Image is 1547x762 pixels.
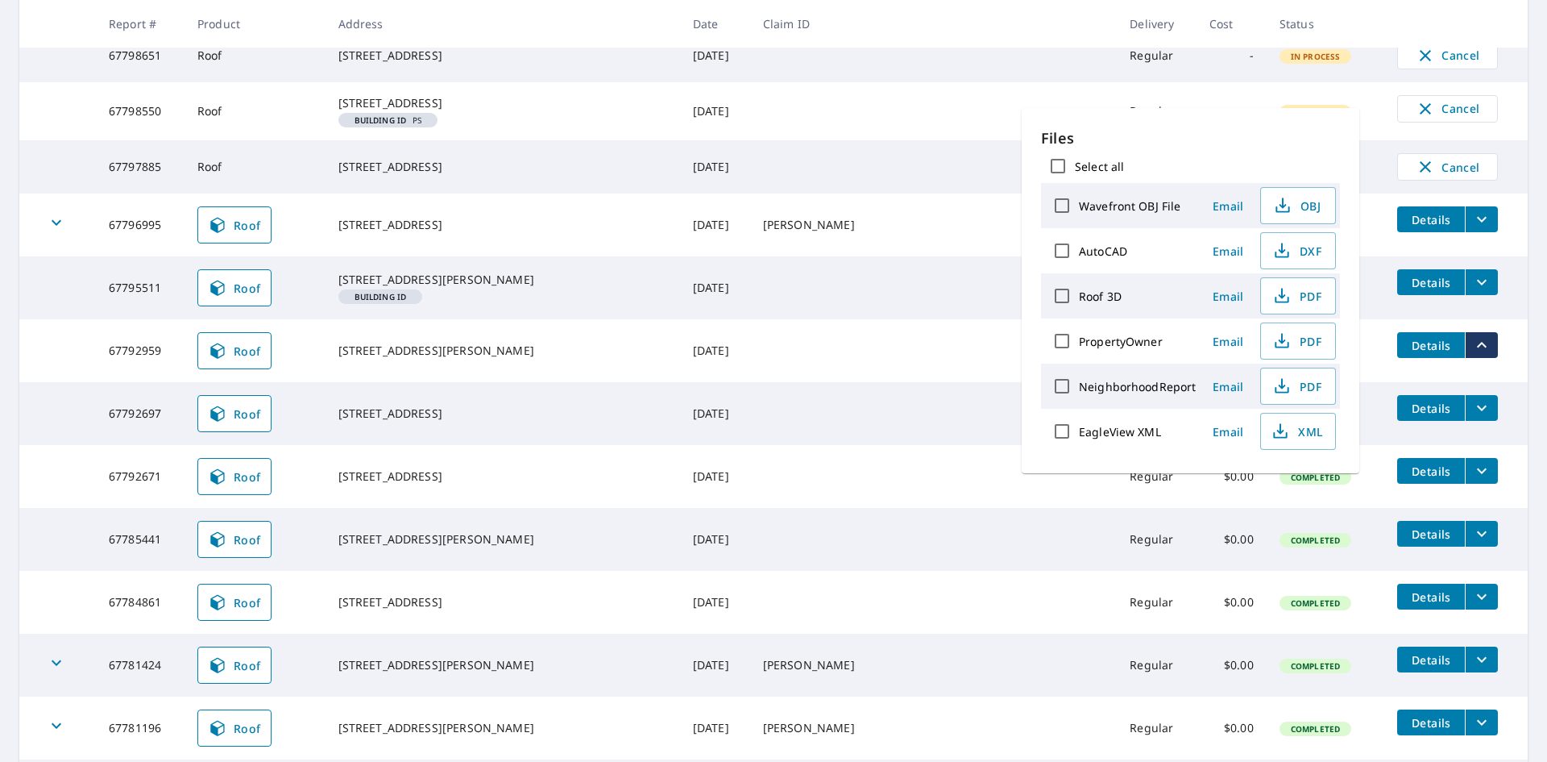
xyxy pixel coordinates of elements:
[1397,42,1498,69] button: Cancel
[1281,723,1350,735] span: Completed
[208,593,261,612] span: Roof
[680,194,750,256] td: [DATE]
[1209,379,1247,394] span: Email
[1397,332,1465,358] button: detailsBtn-67792959
[338,217,667,233] div: [STREET_ADDRESS]
[1465,521,1498,547] button: filesDropdownBtn-67785441
[1209,424,1247,439] span: Email
[338,48,667,64] div: [STREET_ADDRESS]
[1271,422,1322,441] span: XML
[1260,413,1336,450] button: XML
[1407,212,1455,227] span: Details
[1271,331,1322,351] span: PDF
[1465,584,1498,610] button: filesDropdownBtn-67784861
[1281,106,1350,118] span: In Process
[680,571,750,634] td: [DATE]
[1271,377,1322,396] span: PDF
[1202,284,1254,309] button: Email
[185,82,326,140] td: Roof
[1197,634,1267,697] td: $0.00
[1202,239,1254,264] button: Email
[208,278,261,298] span: Roof
[680,82,750,140] td: [DATE]
[1197,571,1267,634] td: $0.00
[96,319,185,382] td: 67792959
[345,116,432,124] span: PS
[208,341,261,360] span: Roof
[1079,198,1180,214] label: Wavefront OBJ File
[1260,187,1336,224] button: OBJ
[208,656,261,675] span: Roof
[1260,232,1336,269] button: DXF
[1209,289,1247,304] span: Email
[750,634,1117,697] td: [PERSON_NAME]
[1465,710,1498,735] button: filesDropdownBtn-67781196
[1407,589,1455,605] span: Details
[1407,275,1455,290] span: Details
[1209,334,1247,349] span: Email
[1397,269,1465,295] button: detailsBtn-67795511
[1465,458,1498,484] button: filesDropdownBtn-67792671
[680,256,750,319] td: [DATE]
[1079,244,1127,259] label: AutoCAD
[355,116,407,124] em: Building ID
[1197,29,1267,82] td: -
[1202,329,1254,354] button: Email
[1197,445,1267,508] td: $0.00
[1465,395,1498,421] button: filesDropdownBtn-67792697
[1117,697,1197,760] td: Regular
[1414,157,1481,177] span: Cancel
[96,571,185,634] td: 67784861
[1407,715,1455,731] span: Details
[1271,196,1322,215] span: OBJ
[1202,419,1254,444] button: Email
[1281,51,1350,62] span: In Process
[1407,338,1455,353] span: Details
[197,647,272,684] a: Roof
[338,95,667,111] div: [STREET_ADDRESS]
[1041,127,1340,149] p: Files
[680,445,750,508] td: [DATE]
[96,697,185,760] td: 67781196
[208,530,261,549] span: Roof
[1281,598,1350,609] span: Completed
[1407,652,1455,668] span: Details
[1117,445,1197,508] td: Regular
[1465,647,1498,672] button: filesDropdownBtn-67781424
[355,293,407,301] em: Building ID
[1209,244,1247,259] span: Email
[1117,571,1197,634] td: Regular
[1465,206,1498,232] button: filesDropdownBtn-67796995
[680,508,750,571] td: [DATE]
[338,720,667,736] div: [STREET_ADDRESS][PERSON_NAME]
[338,468,667,485] div: [STREET_ADDRESS]
[1117,508,1197,571] td: Regular
[1079,289,1122,304] label: Roof 3D
[96,140,185,194] td: 67797885
[208,404,261,423] span: Roof
[1407,527,1455,542] span: Details
[1271,241,1322,260] span: DXF
[1465,332,1498,358] button: filesDropdownBtn-67792959
[1079,334,1163,349] label: PropertyOwner
[197,332,272,369] a: Roof
[1407,401,1455,416] span: Details
[1397,521,1465,547] button: detailsBtn-67785441
[1407,464,1455,479] span: Details
[208,215,261,235] span: Roof
[1202,374,1254,399] button: Email
[1397,458,1465,484] button: detailsBtn-67792671
[1397,95,1498,123] button: Cancel
[197,710,272,747] a: Roof
[96,445,185,508] td: 67792671
[338,343,667,359] div: [STREET_ADDRESS][PERSON_NAME]
[1197,697,1267,760] td: $0.00
[1397,395,1465,421] button: detailsBtn-67792697
[96,256,185,319] td: 67795511
[680,634,750,697] td: [DATE]
[1202,194,1254,219] button: Email
[1079,379,1196,394] label: NeighborhoodReport
[96,382,185,445] td: 67792697
[197,269,272,306] a: Roof
[338,657,667,673] div: [STREET_ADDRESS][PERSON_NAME]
